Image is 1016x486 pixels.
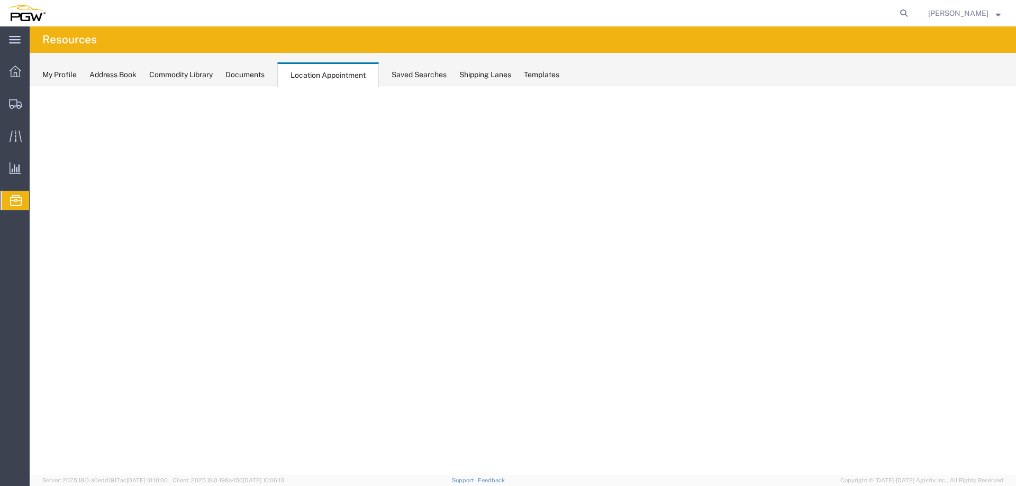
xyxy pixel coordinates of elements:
[42,69,77,80] div: My Profile
[459,69,511,80] div: Shipping Lanes
[243,477,284,483] span: [DATE] 10:06:13
[89,69,137,80] div: Address Book
[30,86,1016,475] iframe: FS Legacy Container
[478,477,505,483] a: Feedback
[149,69,213,80] div: Commodity Library
[225,69,265,80] div: Documents
[392,69,447,80] div: Saved Searches
[277,62,379,87] div: Location Appointment
[452,477,478,483] a: Support
[928,7,988,19] span: Phillip Thornton
[840,476,1003,485] span: Copyright © [DATE]-[DATE] Agistix Inc., All Rights Reserved
[42,26,97,53] h4: Resources
[42,477,168,483] span: Server: 2025.18.0-a0edd1917ac
[928,7,1001,20] button: [PERSON_NAME]
[7,5,46,21] img: logo
[173,477,284,483] span: Client: 2025.18.0-198a450
[524,69,559,80] div: Templates
[126,477,168,483] span: [DATE] 10:10:00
